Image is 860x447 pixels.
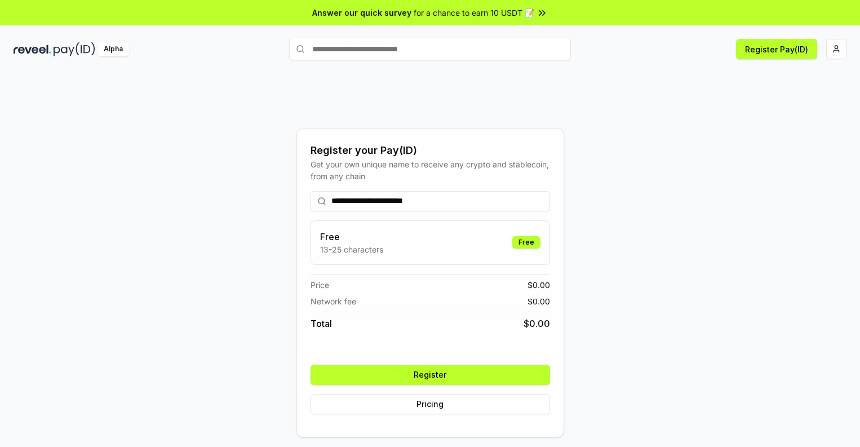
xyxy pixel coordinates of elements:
[524,317,550,330] span: $ 0.00
[527,279,550,291] span: $ 0.00
[320,244,383,255] p: 13-25 characters
[320,230,383,244] h3: Free
[311,143,550,158] div: Register your Pay(ID)
[312,7,411,19] span: Answer our quick survey
[54,42,95,56] img: pay_id
[311,365,550,385] button: Register
[512,236,540,249] div: Free
[14,42,51,56] img: reveel_dark
[311,295,356,307] span: Network fee
[311,394,550,414] button: Pricing
[311,158,550,182] div: Get your own unique name to receive any crypto and stablecoin, from any chain
[311,317,332,330] span: Total
[311,279,329,291] span: Price
[736,39,817,59] button: Register Pay(ID)
[527,295,550,307] span: $ 0.00
[414,7,534,19] span: for a chance to earn 10 USDT 📝
[97,42,129,56] div: Alpha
